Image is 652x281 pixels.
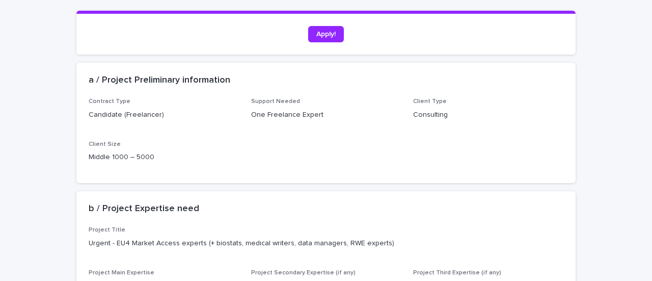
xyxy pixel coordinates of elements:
[89,141,121,147] span: Client Size
[89,203,199,215] h2: b / Project Expertise need
[251,98,300,105] span: Support Needed
[413,270,501,276] span: Project Third Expertise (if any)
[89,270,154,276] span: Project Main Expertise
[89,98,130,105] span: Contract Type
[89,75,230,86] h2: a / Project Preliminary information
[251,110,401,120] p: One Freelance Expert
[89,152,239,163] p: Middle 1000 – 5000
[89,110,239,120] p: Candidate (Freelancer)
[413,110,563,120] p: Consulting
[89,238,563,249] p: Urgent - EU4 Market Access experts (+ biostats, medical writers, data managers, RWE experts)
[308,26,344,42] a: Apply!
[316,31,336,38] span: Apply!
[89,227,125,233] span: Project Title
[413,98,447,105] span: Client Type
[251,270,356,276] span: Project Secondary Expertise (if any)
